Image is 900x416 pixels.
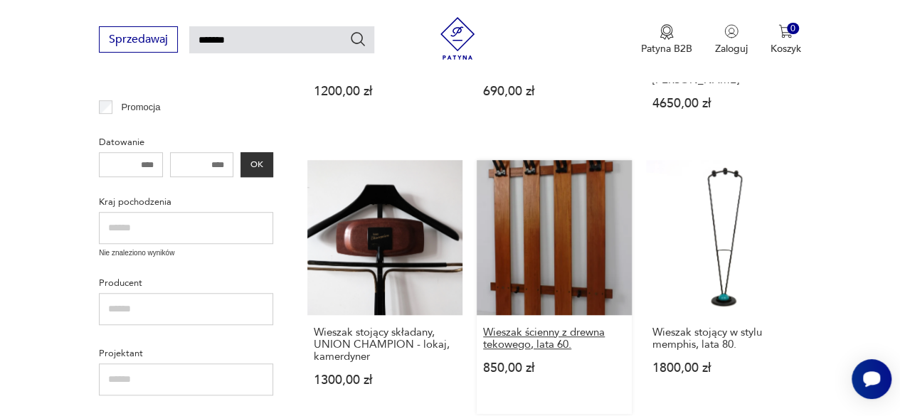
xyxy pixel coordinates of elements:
h3: Wieszak podłogowy Coat Tree, proj. [PERSON_NAME] dla [PERSON_NAME], [PERSON_NAME] [652,38,795,86]
p: 1200,00 zł [314,85,456,97]
button: Sprzedawaj [99,26,178,53]
div: 0 [787,23,799,35]
iframe: Smartsupp widget button [852,359,891,399]
p: Zaloguj [715,42,748,55]
img: Ikona koszyka [778,24,793,38]
h3: Wieszak stojący składany, UNION CHAMPION - lokaj, kamerdyner [314,326,456,363]
p: Patyna B2B [641,42,692,55]
h3: Wieszak stojący w stylu memphis, lata 80. [652,326,795,351]
p: 690,00 zł [483,85,625,97]
p: Promocja [121,100,160,115]
button: 0Koszyk [771,24,801,55]
a: Ikona medaluPatyna B2B [641,24,692,55]
p: 1800,00 zł [652,362,795,374]
a: Sprzedawaj [99,36,178,46]
a: Wieszak stojący składany, UNION CHAMPION - lokaj, kamerdynerWieszak stojący składany, UNION CHAMP... [307,160,462,414]
img: Patyna - sklep z meblami i dekoracjami vintage [436,17,479,60]
p: Nie znaleziono wyników [99,247,273,259]
a: Wieszak stojący w stylu memphis, lata 80.Wieszak stojący w stylu memphis, lata 80.1800,00 zł [646,160,801,414]
p: Koszyk [771,42,801,55]
p: 4650,00 zł [652,97,795,110]
img: Ikonka użytkownika [724,24,738,38]
button: Zaloguj [715,24,748,55]
p: Projektant [99,346,273,361]
button: Szukaj [349,31,366,48]
p: 1300,00 zł [314,374,456,386]
button: Patyna B2B [641,24,692,55]
img: Ikona medalu [660,24,674,40]
a: Wieszak ścienny z drewna tekowego, lata 60.Wieszak ścienny z drewna tekowego, lata 60.850,00 zł [477,160,632,414]
p: Producent [99,275,273,291]
p: 850,00 zł [483,362,625,374]
p: Kraj pochodzenia [99,194,273,210]
button: OK [240,152,273,177]
p: Datowanie [99,134,273,150]
h3: Wieszak ścienny z drewna tekowego, lata 60. [483,326,625,351]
